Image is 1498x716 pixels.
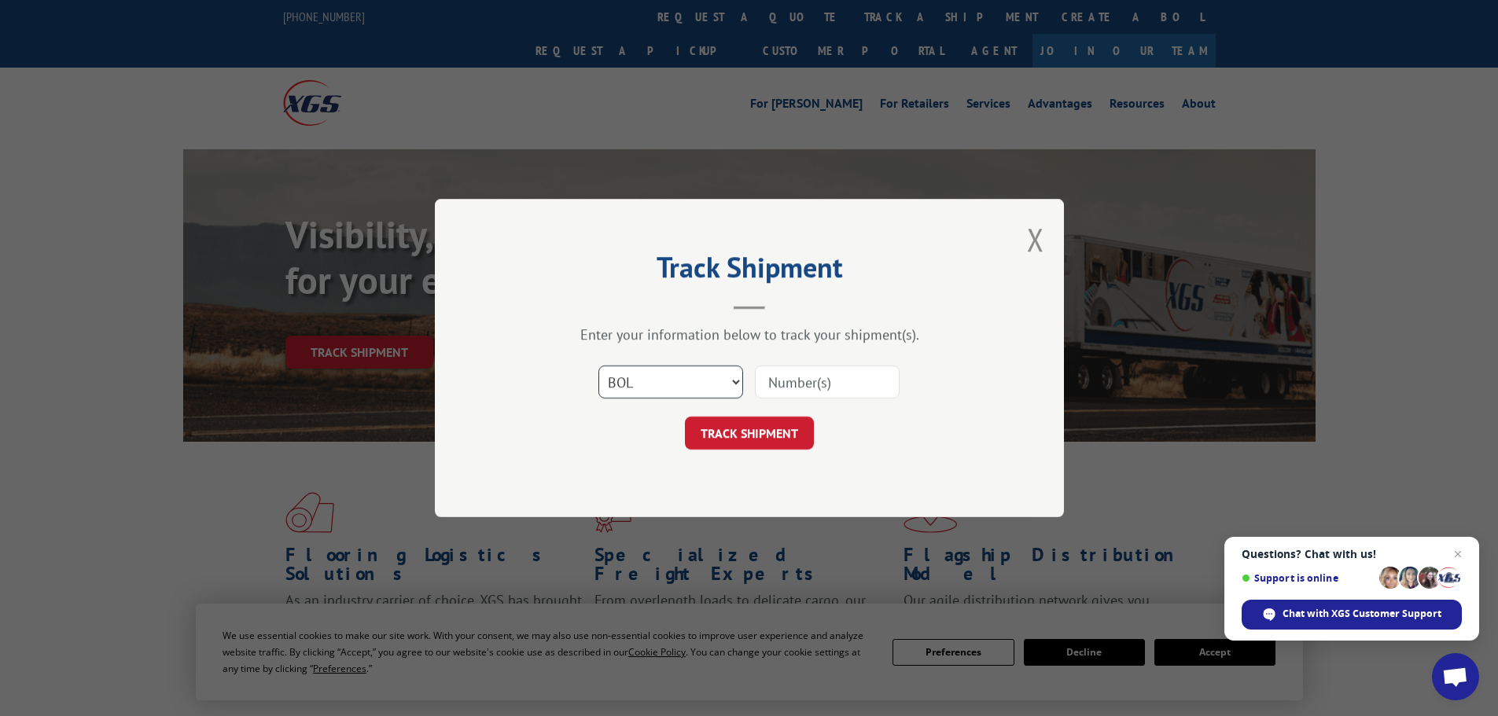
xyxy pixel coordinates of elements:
[1242,600,1462,630] div: Chat with XGS Customer Support
[1432,653,1479,700] div: Open chat
[513,325,985,343] div: Enter your information below to track your shipment(s).
[1242,548,1462,560] span: Questions? Chat with us!
[685,417,814,450] button: TRACK SHIPMENT
[1027,218,1044,260] button: Close modal
[1283,607,1441,621] span: Chat with XGS Customer Support
[1448,545,1467,564] span: Close chat
[755,365,900,398] input: Number(s)
[1242,572,1374,584] span: Support is online
[513,256,985,286] h2: Track Shipment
